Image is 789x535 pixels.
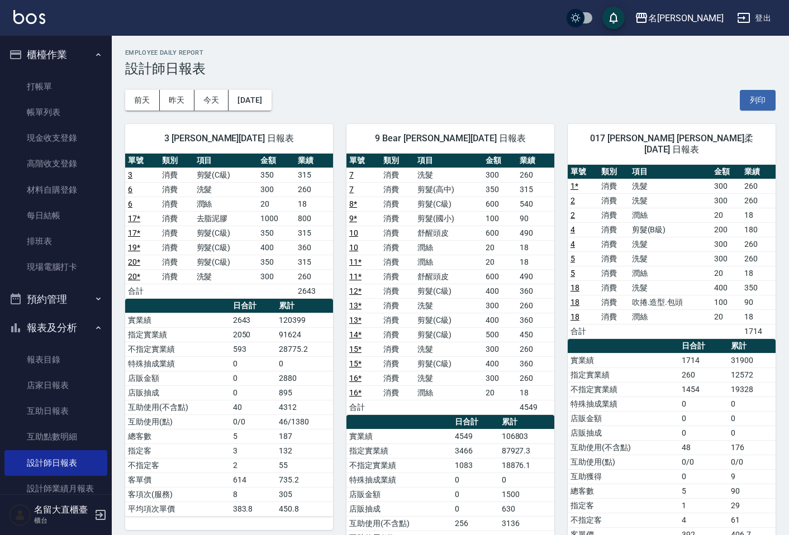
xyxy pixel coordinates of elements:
td: 87927.3 [499,443,554,458]
button: save [602,7,625,29]
td: 剪髮(國小) [415,211,483,226]
td: 消費 [381,211,415,226]
td: 0 [728,426,775,440]
td: 300 [258,182,296,197]
a: 4 [571,240,575,249]
td: 1083 [452,458,498,472]
td: 實業績 [125,313,230,327]
a: 現金收支登錄 [4,125,107,151]
td: 260 [742,179,776,193]
td: 18 [517,240,554,255]
td: 1454 [679,382,728,397]
th: 項目 [629,165,711,179]
td: 消費 [381,269,415,284]
table: a dense table [568,165,776,339]
td: 200 [711,222,742,237]
td: 消費 [598,295,629,309]
a: 互助點數明細 [4,424,107,450]
td: 消費 [598,179,629,193]
td: 2880 [276,371,333,385]
td: 315 [295,226,333,240]
a: 高階收支登錄 [4,151,107,176]
td: 18 [742,266,776,280]
a: 2 [571,211,575,219]
button: 列印 [740,90,776,111]
td: 9 [728,469,775,484]
td: 總客數 [125,429,230,443]
td: 店販金額 [125,371,230,385]
td: 0 [679,397,728,411]
td: 400 [483,313,517,327]
td: 8 [230,487,277,501]
td: 消費 [159,240,193,255]
a: 4 [571,225,575,234]
td: 895 [276,385,333,400]
td: 剪髮(C級) [194,255,258,269]
a: 互助日報表 [4,398,107,424]
td: 消費 [598,309,629,324]
a: 5 [571,254,575,263]
td: 0 [230,371,277,385]
td: 48 [679,440,728,455]
th: 單號 [568,165,598,179]
th: 日合計 [230,299,277,313]
td: 260 [517,168,554,182]
p: 櫃台 [34,515,91,526]
td: 洗髮 [194,182,258,197]
td: 剪髮(B級) [629,222,711,237]
a: 打帳單 [4,74,107,99]
td: 540 [517,197,554,211]
span: 017 [PERSON_NAME] [PERSON_NAME]柔 [DATE] 日報表 [581,133,762,155]
td: 4549 [517,400,554,414]
td: 0/0 [230,414,277,429]
td: 90 [742,295,776,309]
span: 3 [PERSON_NAME][DATE] 日報表 [139,133,320,144]
td: 洗髮 [629,251,711,266]
td: 0 [679,426,728,440]
td: 實業績 [568,353,679,367]
td: 350 [258,226,296,240]
td: 消費 [381,240,415,255]
td: 消費 [598,251,629,266]
td: 18 [295,197,333,211]
td: 20 [711,208,742,222]
td: 剪髮(C級) [415,327,483,342]
td: 洗髮 [629,193,711,208]
td: 洗髮 [415,298,483,313]
td: 20 [483,255,517,269]
td: 消費 [159,211,193,226]
td: 洗髮 [629,280,711,295]
td: 互助使用(不含點) [125,400,230,414]
a: 7 [349,185,354,194]
td: 客單價 [125,472,230,487]
td: 洗髮 [415,371,483,385]
td: 消費 [598,208,629,222]
td: 剪髮(C級) [415,284,483,298]
td: 400 [711,280,742,295]
span: 9 Bear [PERSON_NAME][DATE] 日報表 [360,133,541,144]
a: 材料自購登錄 [4,177,107,203]
td: 12572 [728,367,775,382]
td: 實業績 [346,429,452,443]
td: 不指定實業績 [346,458,452,472]
h2: Employee Daily Report [125,49,776,56]
th: 類別 [381,154,415,168]
th: 業績 [295,154,333,168]
td: 800 [295,211,333,226]
a: 2 [571,196,575,205]
td: 40 [230,400,277,414]
td: 18 [742,208,776,222]
td: 260 [517,371,554,385]
td: 0 [452,472,498,487]
td: 0/0 [728,455,775,469]
td: 指定實業績 [125,327,230,342]
td: 132 [276,443,333,458]
td: 46/1380 [276,414,333,429]
th: 項目 [194,154,258,168]
td: 消費 [598,222,629,237]
td: 0 [728,411,775,426]
td: 260 [679,367,728,382]
a: 10 [349,228,358,237]
button: 名[PERSON_NAME] [630,7,728,30]
td: 消費 [159,182,193,197]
